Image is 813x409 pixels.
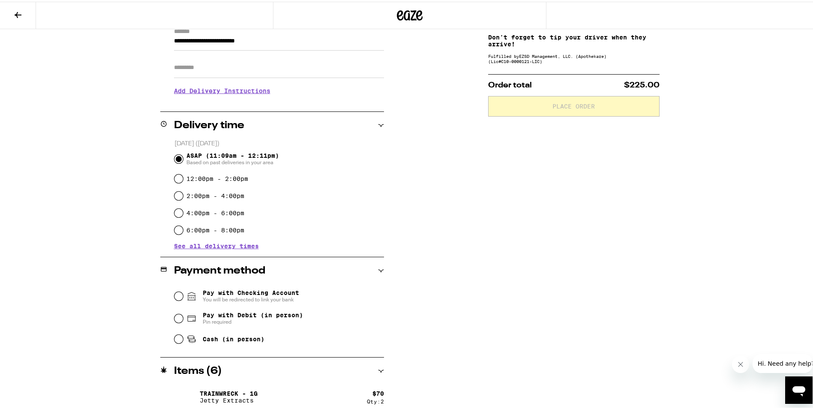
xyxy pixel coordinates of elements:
button: See all delivery times [174,241,259,247]
p: Trainwreck - 1g [200,388,258,395]
span: Place Order [552,102,595,108]
span: Pay with Debit (in person) [203,310,303,317]
p: Don't forget to tip your driver when they arrive! [488,32,660,46]
span: Order total [488,80,532,87]
span: Cash (in person) [203,334,264,341]
span: ASAP (11:09am - 12:11pm) [186,150,279,164]
h2: Items ( 6 ) [174,364,222,375]
button: Place Order [488,94,660,115]
iframe: Close message [732,354,749,371]
img: Trainwreck - 1g [174,383,198,407]
p: [DATE] ([DATE]) [174,138,384,146]
label: 4:00pm - 6:00pm [186,208,244,215]
span: Based on past deliveries in your area [186,157,279,164]
label: 2:00pm - 4:00pm [186,191,244,198]
span: Pin required [203,317,303,324]
h2: Delivery time [174,119,244,129]
p: We'll contact you at [PHONE_NUMBER] when we arrive [174,99,384,106]
div: Qty: 2 [367,397,384,403]
label: 6:00pm - 8:00pm [186,225,244,232]
span: You will be redirected to link your bank [203,295,299,301]
span: Hi. Need any help? [5,6,62,13]
h3: Add Delivery Instructions [174,79,384,99]
span: $225.00 [624,80,660,87]
div: $ 70 [372,388,384,395]
h2: Payment method [174,264,265,274]
label: 12:00pm - 2:00pm [186,174,248,180]
iframe: Button to launch messaging window [785,375,813,402]
div: Fulfilled by EZSD Management, LLC. (Apothekare) (Lic# C10-0000121-LIC ) [488,52,660,62]
iframe: Message from company [753,352,813,371]
p: Jetty Extracts [200,395,258,402]
span: Pay with Checking Account [203,288,299,301]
